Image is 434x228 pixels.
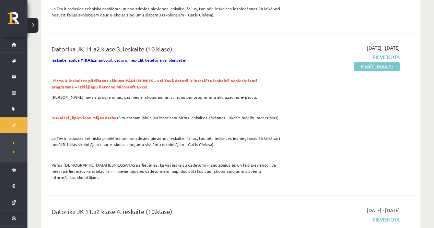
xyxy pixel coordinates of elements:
span: [DATE] - [DATE] [367,207,400,214]
span: Pievienota [291,216,400,223]
strong: . [51,78,258,89]
p: Pirms [DEMOGRAPHIC_DATA] IESNIEGŠANAS pārliecinies, ka visi ieskaišu uzdevumi ir saglabājušies un... [51,162,280,180]
a: Pildīt ieskaiti [354,62,400,71]
p: Ja Tev ir radusies tehniska problēma un nav izdevies pievienot ieskaitei failus, tad pēc ieskaite... [51,5,280,18]
p: [PERSON_NAME] nav šīs programmas, sazinies ar skolas administrāciju par programmu aktivizācijas e... [51,94,280,100]
span: Ieskaitei jāpievieno mājas darbs [51,115,116,120]
span: [DATE] - [DATE] [367,44,400,51]
div: Datorika JK 11.a2 klase 3. ieskaite (10.klase) [51,44,280,57]
a: Rīgas 1. Tālmācības vidusskola [8,12,27,29]
p: Ja Tev ir radusies tehniska problēma un nav izdevies pievienot ieskaitei failus, tad pēc ieskaite... [51,135,280,147]
span: Pirms 3.ieskaites pildīšanas sākuma PĀRLIECINIES - vai Tavā datorā ir instalēta ieskaitē nepiecie... [51,78,258,89]
div: Datorika JK 11.a2 klase 4. ieskaite (10.klase) [51,207,280,219]
p: (Šim darbam jābūt jau izdarītam pirms ieskaites sākšanas - skatīt mācību materiālus) [51,115,280,121]
span: Ieskaite jāpilda, izmantojot datoru, nepildīt telefonā vai planšetē! [51,57,186,63]
strong: TIKAI [81,57,92,63]
span: Pievienota [291,53,400,61]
